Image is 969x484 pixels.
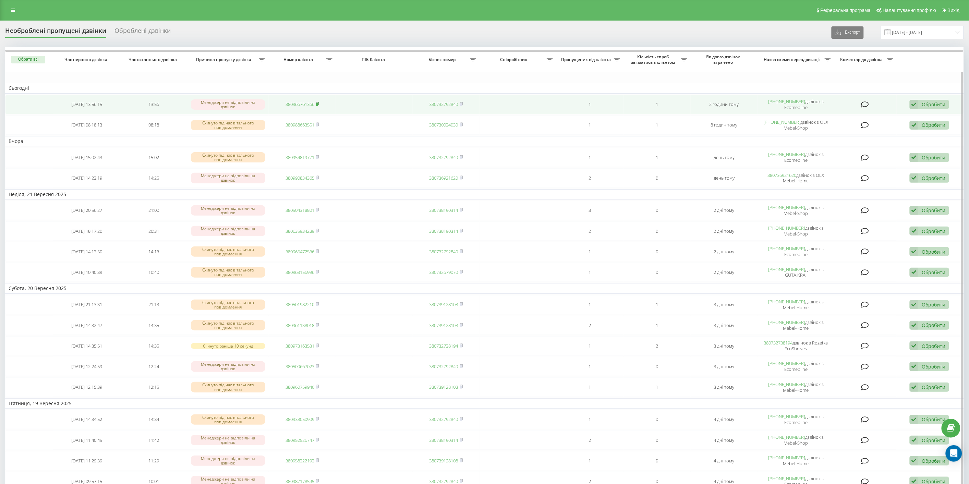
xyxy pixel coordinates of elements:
a: 380732792840 [429,363,458,370]
div: Скинуто раніше 10 секунд [191,343,265,349]
div: Скинуто під час вітального повідомлення [191,246,265,257]
a: [PHONE_NUMBER] [768,360,805,366]
a: 380988663551 [286,122,314,128]
span: Коментар до дзвінка [838,57,887,62]
div: Скинуто під час вітального повідомлення [191,414,265,425]
td: 11:42 [120,431,187,450]
span: Причина пропуску дзвінка [191,57,258,62]
td: 0 [623,431,691,450]
div: Скинуто під час вітального повідомлення [191,382,265,392]
span: Бізнес номер [416,57,470,62]
td: дзвінок з OLX Mebel-Home [758,168,835,187]
div: Обробити [922,437,945,444]
td: Сьогодні [5,83,964,93]
td: [DATE] 14:34:52 [53,410,120,429]
a: 380954819771 [286,154,314,160]
td: [DATE] 14:13:50 [53,242,120,261]
a: [PHONE_NUMBER] [768,475,805,482]
td: [DATE] 21:13:31 [53,295,120,314]
td: дзвінок з OLX Mebel-Shop [758,116,835,135]
td: 0 [623,168,691,187]
div: Обробити [922,322,945,328]
button: Обрати всі [11,56,45,63]
td: [DATE] 11:29:39 [53,451,120,470]
td: 12:24 [120,357,187,376]
td: 0 [623,242,691,261]
a: 380952526747 [286,437,314,443]
td: 1 [623,295,691,314]
td: 0 [623,410,691,429]
span: Час останнього дзвінка [126,57,181,62]
a: [PHONE_NUMBER] [764,119,801,125]
td: 1 [623,148,691,167]
a: [PHONE_NUMBER] [768,98,805,105]
a: 380963156996 [286,269,314,275]
td: П’ятниця, 19 Вересня 2025 [5,398,964,409]
td: 14:25 [120,168,187,187]
td: [DATE] 14:32:47 [53,316,120,335]
td: 2 дні тому [691,201,758,220]
a: [PHONE_NUMBER] [768,319,805,325]
a: [PHONE_NUMBER] [768,266,805,273]
td: дзвінок з Mebel-Shop [758,431,835,450]
td: [DATE] 10:40:39 [53,263,120,282]
td: 12:15 [120,377,187,397]
td: 2 [556,168,623,187]
td: дзвінок з Ecomebline [758,410,835,429]
div: Обробити [922,207,945,214]
td: дзвінок з Mebel-Home [758,316,835,335]
div: Обробити [922,228,945,234]
td: 1 [623,95,691,114]
a: 380961138018 [286,322,314,328]
td: дзвінок з Ecomebline [758,357,835,376]
td: дзвінок з Mebel-Home [758,377,835,397]
td: 1 [556,357,623,376]
a: [PHONE_NUMBER] [768,204,805,210]
a: [PHONE_NUMBER] [768,455,805,461]
span: Як довго дзвінок втрачено [697,54,751,65]
td: 3 дні тому [691,336,758,355]
td: [DATE] 12:15:39 [53,377,120,397]
td: 0 [623,451,691,470]
span: Назва схеми переадресації [761,57,824,62]
div: Обробити [922,384,945,390]
td: [DATE] 08:18:13 [53,116,120,135]
div: Обробити [922,343,945,349]
td: 8 годин тому [691,116,758,135]
a: [PHONE_NUMBER] [768,413,805,420]
td: 14:34 [120,410,187,429]
td: 4 дні тому [691,431,758,450]
div: Скинуто під час вітального повідомлення [191,120,265,130]
a: 380504318801 [286,207,314,213]
div: Менеджери не відповіли на дзвінок [191,226,265,236]
a: [PHONE_NUMBER] [768,299,805,305]
td: 14:13 [120,242,187,261]
div: Обробити [922,269,945,276]
a: 380732792840 [429,416,458,422]
td: [DATE] 13:56:15 [53,95,120,114]
div: Менеджери не відповіли на дзвінок [191,173,265,183]
td: [DATE] 18:17:20 [53,221,120,241]
div: Open Intercom Messenger [946,445,962,462]
span: Кількість спроб зв'язатись з клієнтом [627,54,681,65]
a: [PHONE_NUMBER] [768,381,805,387]
div: Скинуто під час вітального повідомлення [191,152,265,162]
td: дзвінок з GUTA.KRAI [758,263,835,282]
td: 11:29 [120,451,187,470]
td: 1 [556,263,623,282]
td: 1 [556,451,623,470]
td: 15:02 [120,148,187,167]
a: 380958322193 [286,458,314,464]
td: дзвінок з Ecomebline [758,95,835,114]
td: дзвінок з Rozetka EcoShelves [758,336,835,355]
a: [PHONE_NUMBER] [768,151,805,157]
td: 10:40 [120,263,187,282]
a: 380938050909 [286,416,314,422]
td: 4 дні тому [691,451,758,470]
a: 380960759946 [286,384,314,390]
td: день тому [691,168,758,187]
a: 380738190314 [429,228,458,234]
td: 1 [623,316,691,335]
a: [PHONE_NUMBER] [768,434,805,440]
td: дзвінок з Mebel-Shop [758,201,835,220]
